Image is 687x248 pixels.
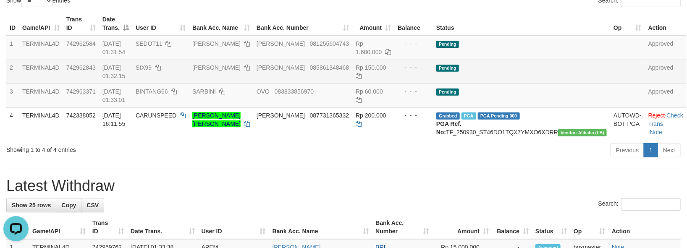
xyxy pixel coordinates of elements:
th: Trans ID: activate to sort column ascending [63,12,99,36]
span: [DATE] 16:11:55 [102,112,126,127]
span: Rp 1.600.000 [356,40,382,55]
span: [PERSON_NAME] [257,40,305,47]
td: TERMINAL4D [19,107,63,140]
th: Trans ID: activate to sort column ascending [89,215,127,239]
span: Rp 60.000 [356,88,383,95]
td: 2 [6,60,19,84]
div: - - - [398,87,430,96]
a: [PERSON_NAME] [192,64,241,71]
th: Amount: activate to sort column ascending [352,12,394,36]
a: Next [658,143,681,157]
td: Approved [645,36,687,60]
td: Approved [645,60,687,84]
span: SEDOT11 [136,40,163,47]
th: Status: activate to sort column ascending [532,215,570,239]
th: Op: activate to sort column ascending [610,12,645,36]
th: Bank Acc. Name: activate to sort column ascending [189,12,253,36]
span: Copy 081255604743 to clipboard [310,40,349,47]
span: OVO [257,88,270,95]
th: User ID: activate to sort column ascending [132,12,189,36]
div: - - - [398,63,430,72]
th: Action [645,12,687,36]
a: Show 25 rows [6,198,56,212]
th: Balance [394,12,433,36]
span: Pending [436,41,459,48]
td: 1 [6,36,19,60]
button: Open LiveChat chat widget [3,3,29,29]
th: Date Trans.: activate to sort column descending [99,12,132,36]
a: Check Trans [648,112,683,127]
td: TF_250930_ST46DO1TQX7YMXO6XDRR [433,107,610,140]
a: Copy [56,198,81,212]
td: TERMINAL4D [19,36,63,60]
td: TERMINAL4D [19,84,63,107]
span: Copy [61,202,76,209]
span: 742338052 [66,112,96,119]
span: Grabbed [436,112,460,120]
td: · · [645,107,687,140]
a: Reject [648,112,665,119]
td: 4 [6,107,19,140]
span: [DATE] 01:33:01 [102,88,126,103]
span: Rp 150.000 [356,64,386,71]
td: 3 [6,84,19,107]
a: Previous [611,143,644,157]
span: [PERSON_NAME] [257,112,305,119]
h1: Latest Withdraw [6,178,681,194]
span: 742962584 [66,40,96,47]
th: ID [6,12,19,36]
a: CSV [81,198,104,212]
td: AUTOWD-BOT-PGA [610,107,645,140]
span: [PERSON_NAME] [257,64,305,71]
th: User ID: activate to sort column ascending [198,215,269,239]
a: Note [650,129,663,136]
span: PGA Pending [478,112,520,120]
span: Vendor URL: https://dashboard.q2checkout.com/secure [558,129,607,136]
span: CARUNSPEED [136,112,176,119]
div: - - - [398,39,430,48]
th: Game/API: activate to sort column ascending [19,12,63,36]
th: Bank Acc. Number: activate to sort column ascending [253,12,352,36]
span: Show 25 rows [12,202,51,209]
td: TERMINAL4D [19,60,63,84]
span: Rp 200.000 [356,112,386,119]
span: BINTANG66 [136,88,168,95]
th: Bank Acc. Name: activate to sort column ascending [269,215,372,239]
span: Copy 085861348468 to clipboard [310,64,349,71]
span: CSV [87,202,99,209]
span: [DATE] 01:31:54 [102,40,126,55]
span: Pending [436,65,459,72]
th: Status [433,12,610,36]
th: Bank Acc. Number: activate to sort column ascending [372,215,432,239]
span: 742962843 [66,64,96,71]
a: [PERSON_NAME] [192,40,241,47]
div: - - - [398,111,430,120]
label: Search: [598,198,681,211]
th: Balance: activate to sort column ascending [492,215,532,239]
a: 1 [644,143,658,157]
th: Game/API: activate to sort column ascending [29,215,89,239]
span: Marked by boxzainul [461,112,476,120]
a: [PERSON_NAME] [PERSON_NAME] [192,112,241,127]
span: SIX99 [136,64,152,71]
th: Amount: activate to sort column ascending [432,215,492,239]
input: Search: [621,198,681,211]
span: Pending [436,89,459,96]
div: Showing 1 to 4 of 4 entries [6,142,280,154]
a: SARBINI [192,88,216,95]
span: 742963371 [66,88,96,95]
span: Copy 087731365332 to clipboard [310,112,349,119]
th: Date Trans.: activate to sort column ascending [127,215,198,239]
th: Action [608,215,681,239]
span: [DATE] 01:32:15 [102,64,126,79]
b: PGA Ref. No: [436,120,461,136]
span: Copy 083833856970 to clipboard [275,88,314,95]
th: Op: activate to sort column ascending [570,215,608,239]
td: Approved [645,84,687,107]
